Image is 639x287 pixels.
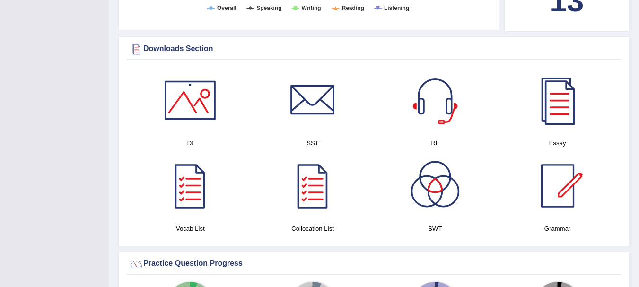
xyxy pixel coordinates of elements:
tspan: Reading [342,5,364,11]
div: Downloads Section [129,42,619,56]
h4: Grammar [501,224,614,234]
h4: Collocation List [256,224,369,234]
h4: Vocab List [134,224,247,234]
h4: Essay [501,138,614,148]
h4: SWT [379,224,492,234]
div: Practice Question Progress [129,257,619,271]
tspan: Writing [301,5,321,11]
tspan: Overall [217,5,236,11]
h4: SST [256,138,369,148]
h4: RL [379,138,492,148]
tspan: Speaking [256,5,281,11]
h4: DI [134,138,247,148]
tspan: Listening [384,5,409,11]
